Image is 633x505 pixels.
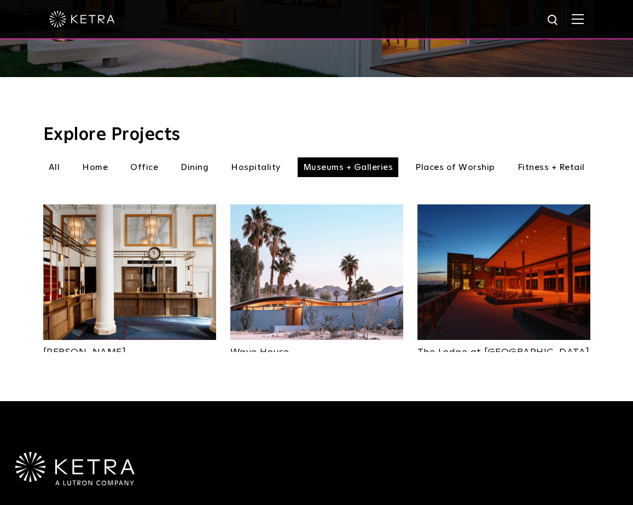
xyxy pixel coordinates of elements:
li: Places of Worship [410,157,501,177]
a: The Lodge at [GEOGRAPHIC_DATA] [417,340,590,357]
li: Museums + Galleries [298,157,399,177]
li: Fitness + Retail [512,157,590,177]
img: Hamburger%20Nav.svg [572,14,584,24]
img: search icon [547,14,560,27]
img: New-Project-Page-hero-(3x)_0027_0010_RiggsHotel_01_20_20_LARGE [43,204,216,340]
a: [PERSON_NAME][GEOGRAPHIC_DATA] [43,340,216,367]
li: Office [125,157,164,177]
img: Ketra-aLutronCo_White_RGB [15,452,135,486]
li: Dining [175,157,214,177]
li: Home [77,157,113,177]
img: New-Project-Page-hero-(3x)_0013_LODGE_MAY2019_B1_EXTERIOR_001 [417,204,590,340]
a: Wave House [230,340,403,357]
li: Hospitality [225,157,286,177]
img: New-Project-Page-hero-(3x)_0023_2020.1.10-Wave-House_0762-FINAL [230,204,403,340]
img: ketra-logo-2019-white [49,11,115,27]
h3: Explore Projects [43,126,590,144]
li: All [43,157,66,177]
